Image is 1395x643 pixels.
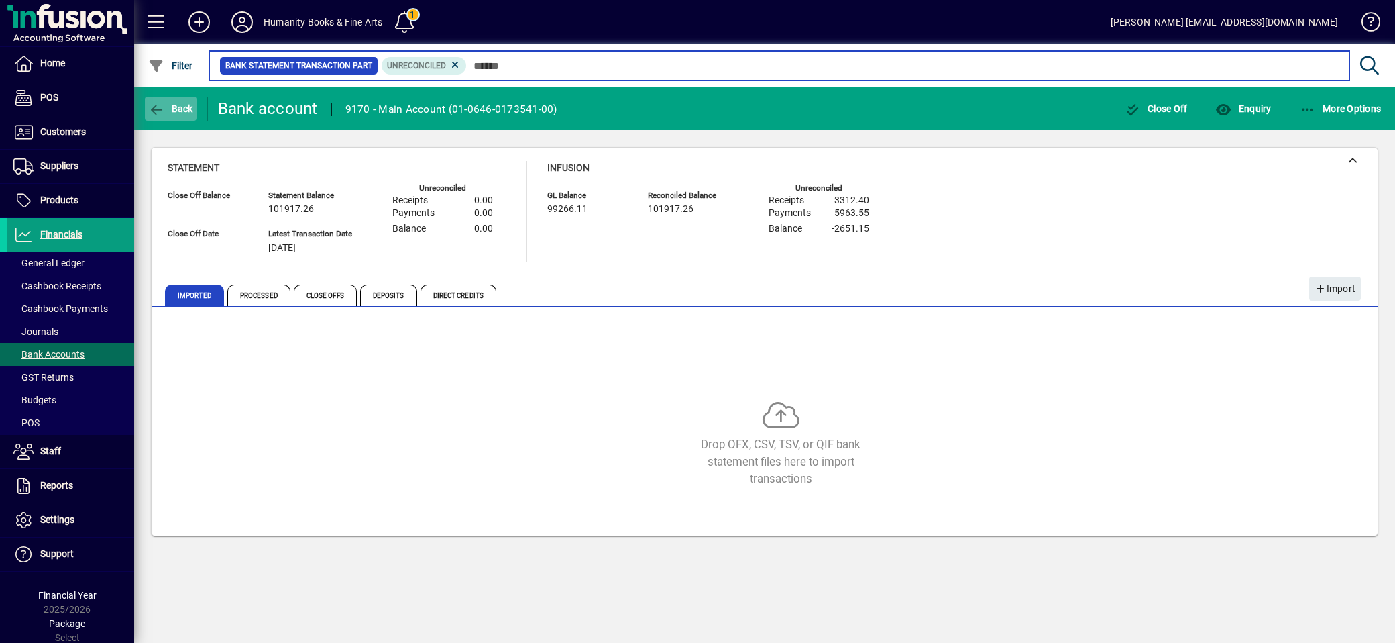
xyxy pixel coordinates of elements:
[1351,3,1378,46] a: Knowledge Base
[40,548,74,559] span: Support
[7,366,134,389] a: GST Returns
[294,285,357,306] span: Close Offs
[268,191,352,200] span: Statement Balance
[360,285,417,306] span: Deposits
[268,204,314,215] span: 101917.26
[40,160,78,171] span: Suppliers
[13,303,108,314] span: Cashbook Payments
[648,191,728,200] span: Reconciled Balance
[795,184,842,193] label: Unreconciled
[474,208,493,219] span: 0.00
[392,208,435,219] span: Payments
[40,446,61,456] span: Staff
[268,230,352,238] span: Latest Transaction Date
[7,47,134,81] a: Home
[769,195,804,206] span: Receipts
[38,590,97,601] span: Financial Year
[168,191,248,200] span: Close Off Balance
[7,435,134,468] a: Staff
[13,326,58,337] span: Journals
[680,436,881,487] div: Drop OFX, CSV, TSV, or QIF bank statement files here to import transactions
[40,92,58,103] span: POS
[7,343,134,366] a: Bank Accounts
[148,60,193,71] span: Filter
[547,191,628,200] span: GL Balance
[648,204,693,215] span: 101917.26
[7,411,134,434] a: POS
[40,514,74,525] span: Settings
[547,204,588,215] span: 99266.11
[7,538,134,571] a: Support
[40,58,65,68] span: Home
[268,243,296,254] span: [DATE]
[13,417,40,428] span: POS
[221,10,264,34] button: Profile
[1111,11,1338,33] div: [PERSON_NAME] [EMAIL_ADDRESS][DOMAIN_NAME]
[7,150,134,183] a: Suppliers
[40,480,73,491] span: Reports
[7,184,134,217] a: Products
[7,469,134,503] a: Reports
[1121,97,1191,121] button: Close Off
[13,349,85,360] span: Bank Accounts
[168,230,248,238] span: Close Off Date
[7,503,134,537] a: Settings
[13,258,85,268] span: General Ledger
[1212,97,1274,121] button: Enquiry
[1215,103,1271,114] span: Enquiry
[134,97,208,121] app-page-header-button: Back
[264,11,383,33] div: Humanity Books & Fine Arts
[227,285,290,306] span: Processed
[474,224,493,234] span: 0.00
[1315,278,1355,300] span: Import
[392,195,428,206] span: Receipts
[345,99,557,120] div: 9170 - Main Account (01-0646-0173541-00)
[168,243,170,254] span: -
[769,208,811,219] span: Payments
[168,204,170,215] span: -
[834,195,869,206] span: 3312.40
[387,61,446,70] span: Unreconciled
[7,297,134,320] a: Cashbook Payments
[218,98,318,119] div: Bank account
[225,59,372,72] span: Bank Statement Transaction Part
[1309,277,1361,301] button: Import
[7,320,134,343] a: Journals
[832,224,869,234] span: -2651.15
[40,126,86,137] span: Customers
[49,618,85,629] span: Package
[13,395,56,405] span: Budgets
[7,115,134,149] a: Customers
[178,10,221,34] button: Add
[13,281,101,291] span: Cashbook Receipts
[7,252,134,275] a: General Ledger
[145,97,197,121] button: Back
[148,103,193,114] span: Back
[1125,103,1188,114] span: Close Off
[474,195,493,206] span: 0.00
[392,224,426,234] span: Balance
[834,208,869,219] span: 5963.55
[7,389,134,411] a: Budgets
[1300,103,1382,114] span: More Options
[769,224,802,234] span: Balance
[419,184,466,193] label: Unreconciled
[7,81,134,115] a: POS
[165,285,224,306] span: Imported
[40,195,78,205] span: Products
[1296,97,1385,121] button: More Options
[13,372,74,383] span: GST Returns
[145,54,197,78] button: Filter
[7,275,134,297] a: Cashbook Receipts
[40,229,82,240] span: Financials
[421,285,496,306] span: Direct Credits
[382,57,467,75] mat-chip: Reconciliation Status: Unreconciled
